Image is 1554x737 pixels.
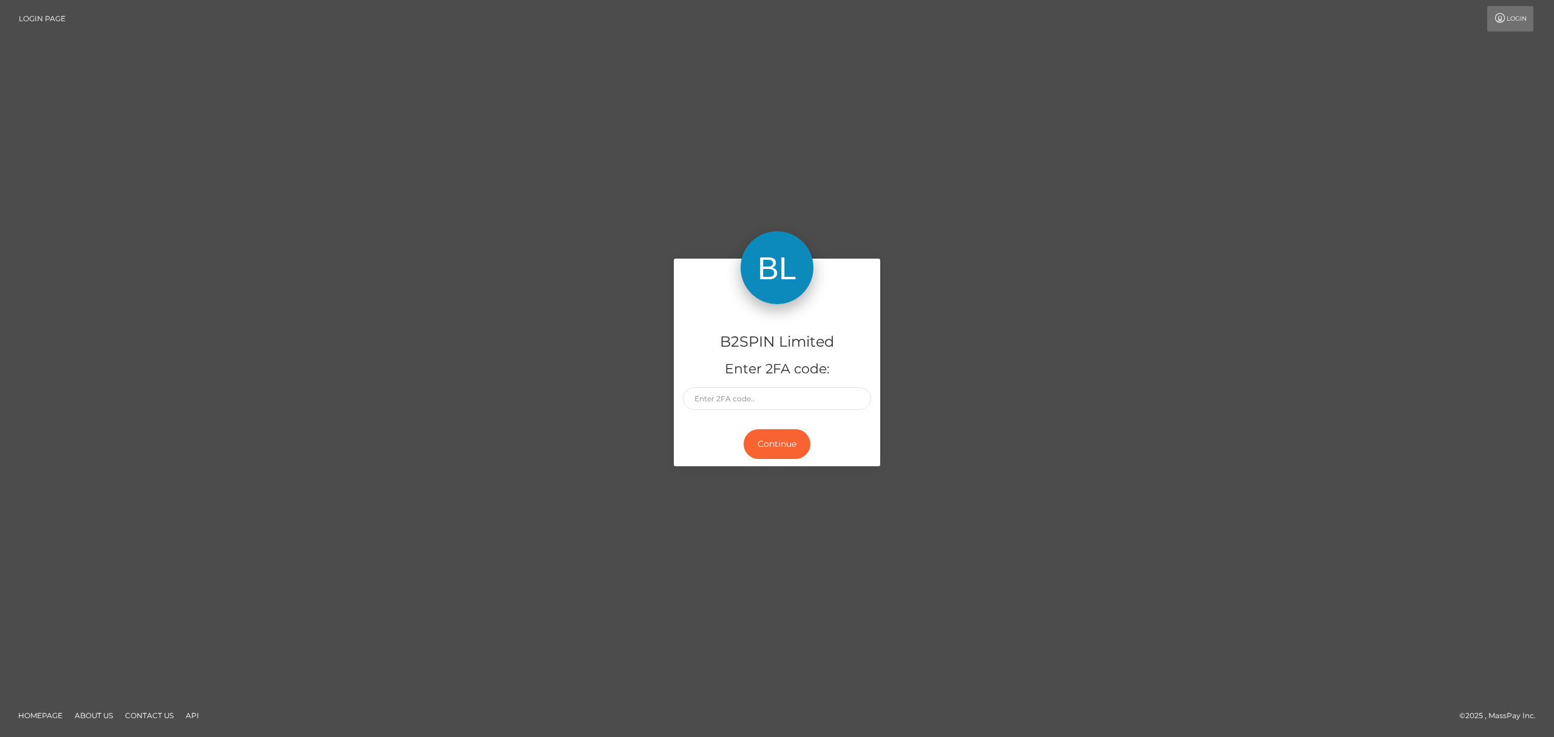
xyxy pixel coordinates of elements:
a: Login [1487,6,1533,32]
h5: Enter 2FA code: [683,360,871,379]
a: Homepage [13,706,67,725]
a: About Us [70,706,118,725]
div: © 2025 , MassPay Inc. [1459,709,1545,722]
input: Enter 2FA code.. [683,387,871,410]
button: Continue [744,429,810,459]
a: API [181,706,204,725]
a: Contact Us [120,706,178,725]
img: B2SPIN Limited [741,231,813,304]
h4: B2SPIN Limited [683,331,871,353]
a: Login Page [19,6,66,32]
